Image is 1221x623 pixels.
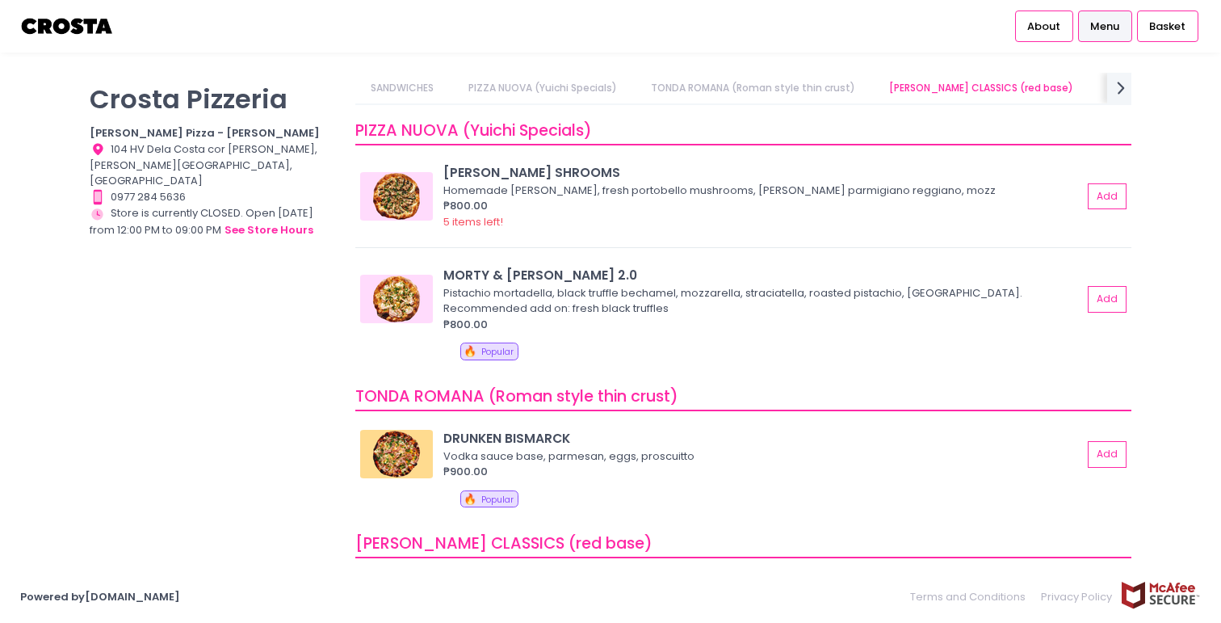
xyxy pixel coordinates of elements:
span: About [1027,19,1060,35]
a: Powered by[DOMAIN_NAME] [20,589,180,604]
img: DRUNKEN BISMARCK [360,430,433,478]
div: [PERSON_NAME] SHROOMS [443,163,1082,182]
a: About [1015,11,1073,41]
img: SALCICCIA SHROOMS [360,172,433,221]
a: [PERSON_NAME] CLASSICS (red base) [874,73,1089,103]
a: Menu [1078,11,1132,41]
span: Menu [1090,19,1119,35]
div: MORTY & [PERSON_NAME] 2.0 [443,266,1082,284]
div: Pistachio mortadella, black truffle bechamel, mozzarella, straciatella, roasted pistachio, [GEOGR... [443,285,1077,317]
button: Add [1088,183,1127,210]
p: Crosta Pizzeria [90,83,335,115]
a: PIZZA NUOVA (Yuichi Specials) [452,73,632,103]
b: [PERSON_NAME] Pizza - [PERSON_NAME] [90,125,320,141]
div: Vodka sauce base, parmesan, eggs, proscuitto [443,448,1077,465]
span: TONDA ROMANA (Roman style thin crust) [355,385,678,407]
span: 🔥 [464,491,476,507]
img: logo [20,12,115,40]
span: Popular [481,494,514,506]
span: [PERSON_NAME] CLASSICS (red base) [355,532,652,554]
div: ₱800.00 [443,317,1082,333]
span: Popular [481,346,514,358]
div: Store is currently CLOSED. Open [DATE] from 12:00 PM to 09:00 PM [90,205,335,239]
div: DRUNKEN BISMARCK [443,429,1082,448]
a: SANDWICHES [355,73,450,103]
button: Add [1088,441,1127,468]
button: see store hours [224,221,314,239]
span: 🔥 [464,343,476,359]
span: PIZZA NUOVA (Yuichi Specials) [355,120,592,141]
img: MORTY & ELLA 2.0 [360,275,433,323]
span: 5 items left! [443,214,503,229]
div: 104 HV Dela Costa cor [PERSON_NAME], [PERSON_NAME][GEOGRAPHIC_DATA], [GEOGRAPHIC_DATA] [90,141,335,189]
div: ₱900.00 [443,464,1082,480]
img: mcafee-secure [1120,581,1201,609]
a: Terms and Conditions [910,581,1034,612]
a: TONDA ROMANA (Roman style thin crust) [635,73,871,103]
a: Privacy Policy [1034,581,1121,612]
div: ₱800.00 [443,198,1082,214]
span: Basket [1149,19,1185,35]
div: 0977 284 5636 [90,189,335,205]
button: Add [1088,286,1127,313]
div: Homemade [PERSON_NAME], fresh portobello mushrooms, [PERSON_NAME] parmigiano reggiano, mozz [443,183,1077,199]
